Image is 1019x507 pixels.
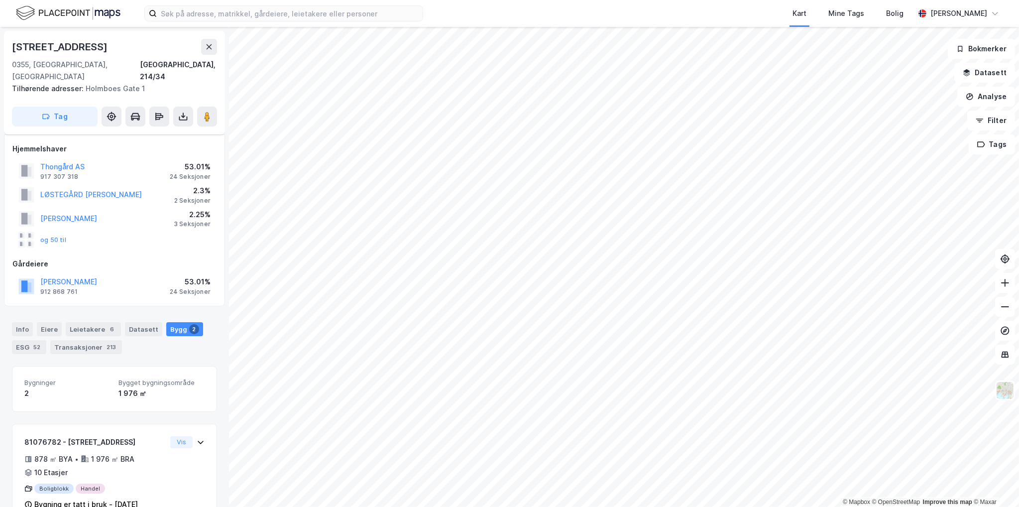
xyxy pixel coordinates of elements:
[12,84,86,93] span: Tilhørende adresser:
[140,59,217,83] div: [GEOGRAPHIC_DATA], 214/34
[75,455,79,463] div: •
[37,322,62,336] div: Eiere
[170,173,211,181] div: 24 Seksjoner
[957,87,1015,107] button: Analyse
[12,83,209,95] div: Holmboes Gate 1
[174,220,211,228] div: 3 Seksjoner
[886,7,904,19] div: Bolig
[948,39,1015,59] button: Bokmerker
[969,459,1019,507] iframe: Chat Widget
[189,324,199,334] div: 2
[24,379,111,387] span: Bygninger
[105,342,118,352] div: 213
[828,7,864,19] div: Mine Tags
[969,134,1015,154] button: Tags
[170,288,211,296] div: 24 Seksjoner
[12,59,140,83] div: 0355, [GEOGRAPHIC_DATA], [GEOGRAPHIC_DATA]
[31,342,42,352] div: 52
[12,143,217,155] div: Hjemmelshaver
[157,6,423,21] input: Søk på adresse, matrikkel, gårdeiere, leietakere eller personer
[34,467,68,479] div: 10 Etasjer
[843,499,870,506] a: Mapbox
[12,340,46,354] div: ESG
[166,322,203,336] div: Bygg
[930,7,987,19] div: [PERSON_NAME]
[170,436,193,448] button: Vis
[125,322,162,336] div: Datasett
[996,381,1015,400] img: Z
[91,453,134,465] div: 1 976 ㎡ BRA
[12,258,217,270] div: Gårdeiere
[174,185,211,197] div: 2.3%
[118,379,205,387] span: Bygget bygningsområde
[12,39,110,55] div: [STREET_ADDRESS]
[118,387,205,399] div: 1 976 ㎡
[923,499,972,506] a: Improve this map
[967,111,1015,130] button: Filter
[12,322,33,336] div: Info
[793,7,806,19] div: Kart
[12,107,98,127] button: Tag
[872,499,920,506] a: OpenStreetMap
[107,324,117,334] div: 6
[174,197,211,205] div: 2 Seksjoner
[954,63,1015,83] button: Datasett
[24,436,166,448] div: 81076782 - [STREET_ADDRESS]
[24,387,111,399] div: 2
[174,209,211,221] div: 2.25%
[170,276,211,288] div: 53.01%
[50,340,122,354] div: Transaksjoner
[170,161,211,173] div: 53.01%
[40,288,78,296] div: 912 868 761
[66,322,121,336] div: Leietakere
[34,453,73,465] div: 878 ㎡ BYA
[16,4,120,22] img: logo.f888ab2527a4732fd821a326f86c7f29.svg
[969,459,1019,507] div: Kontrollprogram for chat
[40,173,78,181] div: 917 307 318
